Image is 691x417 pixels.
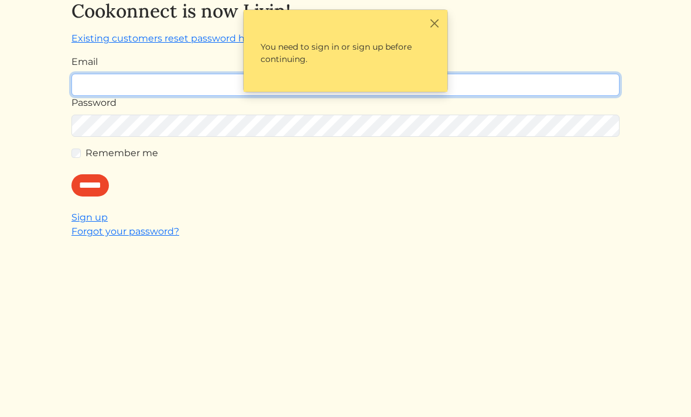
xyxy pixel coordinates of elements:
p: You need to sign in or sign up before continuing. [251,31,440,75]
a: Existing customers reset password here [71,33,260,44]
a: Sign up [71,212,108,223]
label: Remember me [85,146,158,160]
a: Forgot your password? [71,226,179,237]
label: Password [71,96,117,110]
button: Close [428,17,440,29]
label: Email [71,55,98,69]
